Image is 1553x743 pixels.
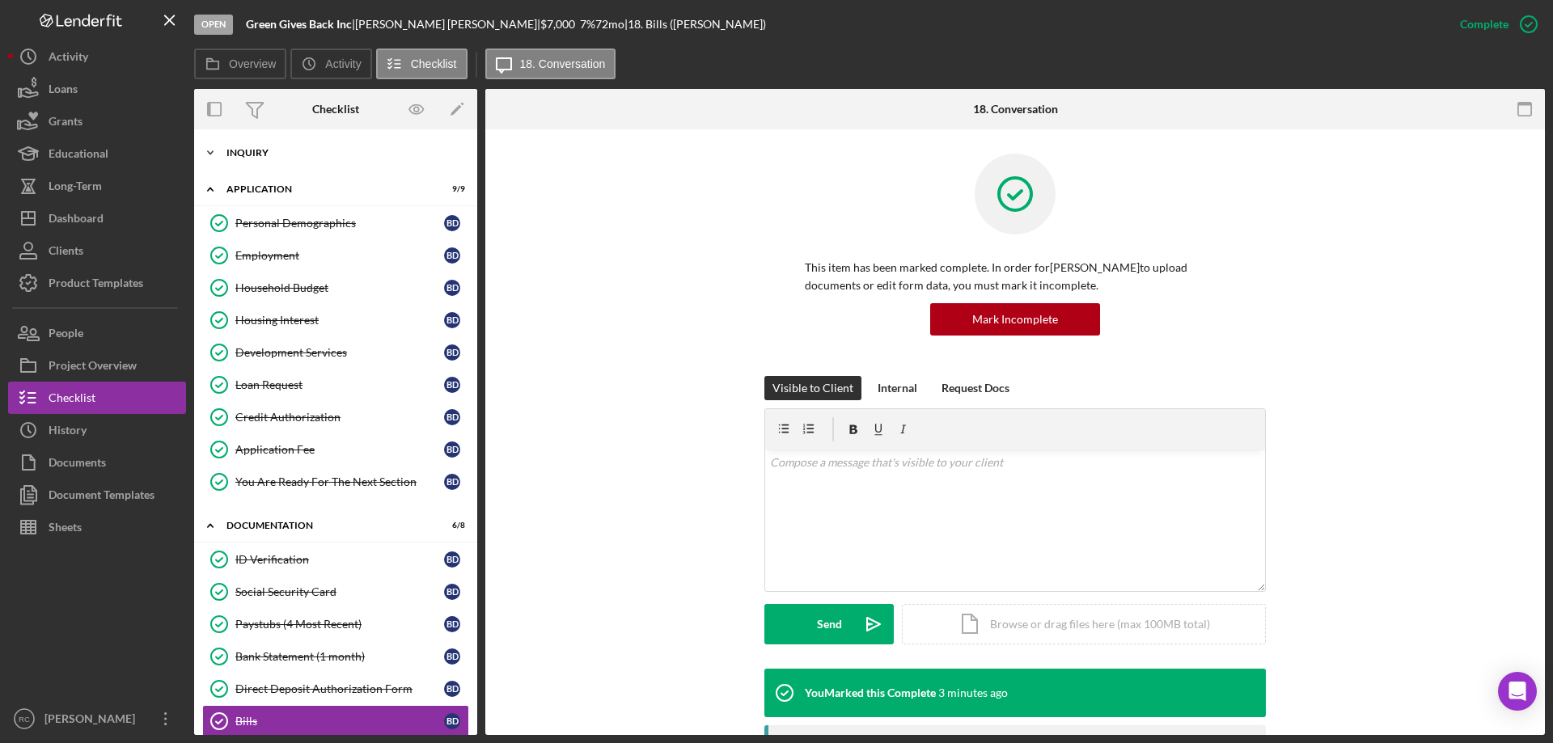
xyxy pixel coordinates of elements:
div: B D [444,551,460,568]
div: B D [444,441,460,458]
div: Social Security Card [235,585,444,598]
div: Send [817,604,842,644]
div: Long-Term [49,170,102,206]
div: Direct Deposit Authorization Form [235,682,444,695]
div: [PERSON_NAME] [PERSON_NAME] | [355,18,540,31]
div: B D [444,474,460,490]
div: Credit Authorization [235,411,444,424]
button: Sheets [8,511,186,543]
a: Direct Deposit Authorization FormBD [202,673,469,705]
div: Request Docs [942,376,1009,400]
time: 2025-09-09 16:46 [938,686,1008,699]
div: You Are Ready For The Next Section [235,475,444,488]
a: Paystubs (4 Most Recent)BD [202,608,469,640]
button: RC[PERSON_NAME] [8,703,186,735]
div: ID Verification [235,553,444,566]
div: Housing Interest [235,314,444,327]
a: Checklist [8,382,186,414]
div: Loan Request [235,378,444,391]
div: People [49,317,83,353]
button: Long-Term [8,170,186,202]
div: 18. Conversation [973,103,1058,116]
a: ID VerificationBD [202,543,469,576]
label: 18. Conversation [520,57,606,70]
a: You Are Ready For The Next SectionBD [202,466,469,498]
div: Documents [49,446,106,483]
div: Application [226,184,425,194]
button: Educational [8,137,186,170]
div: | [246,18,355,31]
div: Inquiry [226,148,457,158]
div: History [49,414,87,450]
div: | 18. Bills ([PERSON_NAME]) [624,18,766,31]
button: Internal [870,376,925,400]
div: Development Services [235,346,444,359]
div: B D [444,377,460,393]
div: B D [444,713,460,729]
div: Checklist [312,103,359,116]
a: Bank Statement (1 month)BD [202,640,469,673]
button: Visible to Client [764,376,861,400]
div: Clients [49,234,83,271]
button: Grants [8,105,186,137]
div: Loans [49,73,78,109]
button: Dashboard [8,202,186,234]
button: History [8,414,186,446]
button: Product Templates [8,267,186,299]
button: People [8,317,186,349]
b: Green Gives Back Inc [246,17,352,31]
a: Housing InterestBD [202,304,469,336]
div: Documentation [226,521,425,530]
div: Product Templates [49,267,143,303]
div: Application Fee [235,443,444,456]
div: B D [444,409,460,425]
button: Project Overview [8,349,186,382]
div: Mark Incomplete [972,303,1058,336]
a: Activity [8,40,186,73]
button: Clients [8,234,186,267]
div: Activity [49,40,88,77]
button: Loans [8,73,186,105]
a: Development ServicesBD [202,336,469,369]
div: Document Templates [49,479,154,515]
div: Open Intercom Messenger [1498,672,1537,711]
div: You Marked this Complete [805,686,936,699]
button: Activity [290,49,371,79]
a: Social Security CardBD [202,576,469,608]
div: Open [194,15,233,35]
div: Employment [235,249,444,262]
button: Document Templates [8,479,186,511]
button: Send [764,604,894,644]
div: Complete [1460,8,1509,40]
label: Activity [325,57,361,70]
div: 9 / 9 [436,184,465,194]
a: Application FeeBD [202,433,469,466]
div: Paystubs (4 Most Recent) [235,618,444,631]
div: Bills [235,715,444,728]
a: Documents [8,446,186,479]
div: 7 % [580,18,595,31]
text: RC [19,715,30,724]
span: $7,000 [540,17,575,31]
div: Sheets [49,511,82,547]
div: 72 mo [595,18,624,31]
label: Overview [229,57,276,70]
a: Credit AuthorizationBD [202,401,469,433]
div: Internal [878,376,917,400]
div: 6 / 8 [436,521,465,530]
div: B D [444,247,460,264]
div: [PERSON_NAME] [40,703,146,739]
div: Household Budget [235,281,444,294]
div: B D [444,648,460,665]
div: B D [444,584,460,600]
div: Project Overview [49,349,137,386]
